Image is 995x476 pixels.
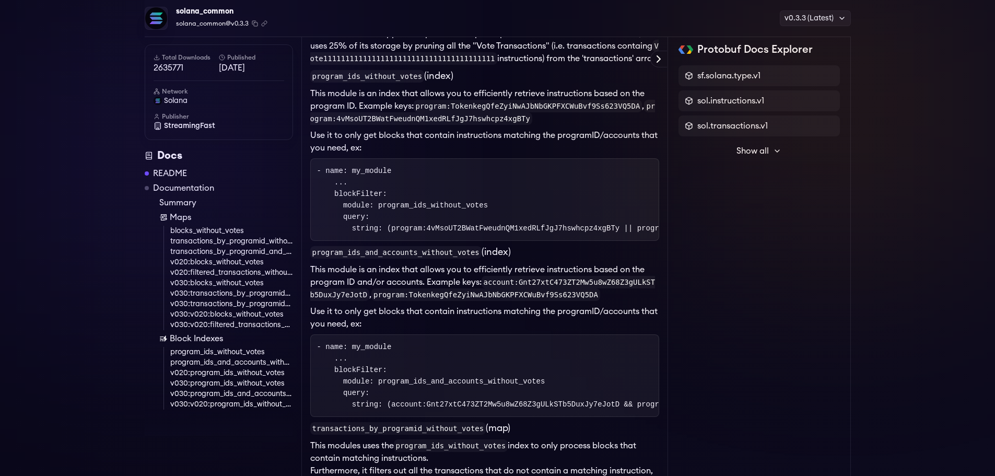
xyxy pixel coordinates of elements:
span: sol.instructions.v1 [697,95,764,107]
p: Use it to only get blocks that contain instructions matching the programID/accounts that you need... [310,305,659,330]
span: [DATE] [219,62,284,74]
code: - name: my_module ... blockFilter: module: program_ids_without_votes query: string: (program:4vMs... [317,167,865,233]
code: program:TokenkegQfeZyiNwAJbNbGKPFXCWuBvf9Ss623VQ5DA [414,100,642,112]
h3: (map) [310,421,659,435]
h3: (index) [310,245,659,259]
a: v030:program_ids_without_votes [170,378,293,389]
a: StreamingFast [154,121,284,131]
a: v020:filtered_transactions_without_votes [170,268,293,278]
img: Map icon [159,213,168,222]
span: solana [164,96,188,106]
code: Vote111111111111111111111111111111111111111 [310,40,659,65]
span: sf.solana.type.v1 [697,69,760,82]
span: Show all [736,145,769,157]
span: sol.transactions.v1 [697,120,768,132]
h6: Network [154,87,284,96]
span: StreamingFast [164,121,215,131]
a: Documentation [153,182,214,194]
h6: Publisher [154,112,284,121]
span: solana_common@v0.3.3 [176,19,249,28]
a: v030:transactions_by_programid_without_votes [170,288,293,299]
button: Show all [678,141,840,161]
h6: Total Downloads [154,53,219,62]
a: v030:blocks_without_votes [170,278,293,288]
a: Block Indexes [159,332,293,345]
p: Use it to only get blocks that contain instructions matching the programID/accounts that you need... [310,129,659,154]
code: program_ids_and_accounts_without_votes [310,246,482,259]
div: solana_common [176,4,267,19]
img: solana [154,97,162,105]
code: transactions_by_programid_without_votes [310,422,486,435]
a: v030:transactions_by_programid_and_account_without_votes [170,299,293,309]
li: This module is a mapper that provides drop-in replacement of the raw solana blocks, but uses 25% ... [310,27,659,65]
code: program:TokenkegQfeZyiNwAJbNbGKPFXCWuBvf9Ss623VQ5DA [371,288,600,301]
a: v030:v020:filtered_transactions_without_votes [170,320,293,330]
a: v030:program_ids_and_accounts_without_votes [170,389,293,399]
li: This module is an index that allows you to efficiently retrieve instructions based on the program... [310,87,659,125]
a: blocks_without_votes [170,226,293,236]
span: 2635771 [154,62,219,74]
button: Copy .spkg link to clipboard [261,20,267,27]
a: program_ids_and_accounts_without_votes [170,357,293,368]
a: Maps [159,211,293,224]
a: v020:blocks_without_votes [170,257,293,268]
a: Summary [159,196,293,209]
li: This module is an index that allows you to efficiently retrieve instructions based on the program... [310,263,659,301]
a: transactions_by_programid_and_account_without_votes [170,247,293,257]
button: Copy package name and version [252,20,258,27]
img: Block Index icon [159,334,168,343]
code: - name: my_module ... blockFilter: module: program_ids_and_accounts_without_votes query: string: ... [317,343,865,409]
h6: Published [219,53,284,62]
h3: (index) [310,69,659,83]
a: v030:v020:program_ids_without_votes [170,399,293,410]
a: program_ids_without_votes [170,347,293,357]
a: transactions_by_programid_without_votes [170,236,293,247]
code: account:Gnt27xtC473ZT2Mw5u8wZ68Z3gULkSTb5DuxJy7eJotD [310,276,655,301]
img: Protobuf [678,45,694,54]
code: program_ids_without_votes [394,439,508,452]
a: v020:program_ids_without_votes [170,368,293,378]
a: solana [154,96,284,106]
a: v030:v020:blocks_without_votes [170,309,293,320]
code: program_ids_without_votes [310,70,425,83]
div: v0.3.3 (Latest) [780,10,851,26]
code: program:4vMsoUT2BWatFweudnQM1xedRLfJgJ7hswhcpz4xgBTy [310,100,655,125]
div: Docs [145,148,293,163]
h2: Protobuf Docs Explorer [697,42,813,57]
a: README [153,167,187,180]
img: Package Logo [145,7,167,29]
li: This modules uses the index to only process blocks that contain matching instructions. [310,439,659,465]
